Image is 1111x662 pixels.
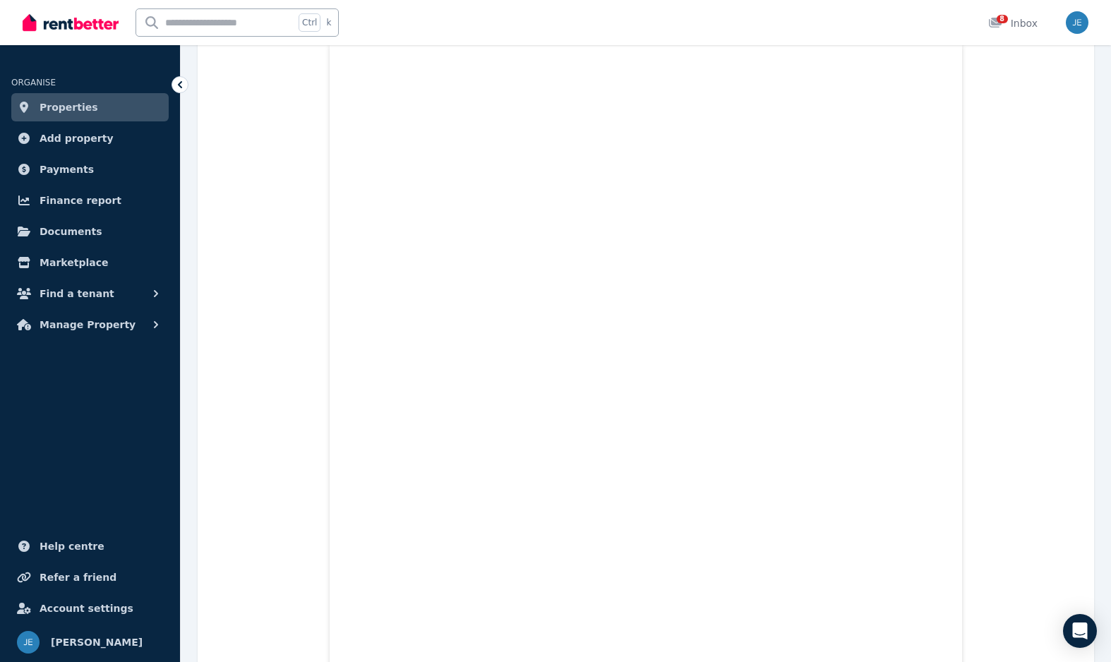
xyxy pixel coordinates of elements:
[40,254,108,271] span: Marketplace
[40,192,121,209] span: Finance report
[40,600,133,617] span: Account settings
[40,223,102,240] span: Documents
[40,316,136,333] span: Manage Property
[11,279,169,308] button: Find a tenant
[40,285,114,302] span: Find a tenant
[299,13,320,32] span: Ctrl
[40,130,114,147] span: Add property
[40,538,104,555] span: Help centre
[17,631,40,654] img: Jeff
[326,17,331,28] span: k
[11,93,169,121] a: Properties
[40,569,116,586] span: Refer a friend
[997,15,1008,23] span: 8
[40,161,94,178] span: Payments
[40,99,98,116] span: Properties
[11,311,169,339] button: Manage Property
[23,12,119,33] img: RentBetter
[11,217,169,246] a: Documents
[1063,614,1097,648] div: Open Intercom Messenger
[1066,11,1088,34] img: Jeff
[11,594,169,622] a: Account settings
[51,634,143,651] span: [PERSON_NAME]
[11,78,56,88] span: ORGANISE
[11,248,169,277] a: Marketplace
[988,16,1038,30] div: Inbox
[11,124,169,152] a: Add property
[11,186,169,215] a: Finance report
[11,532,169,560] a: Help centre
[11,155,169,183] a: Payments
[11,563,169,591] a: Refer a friend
